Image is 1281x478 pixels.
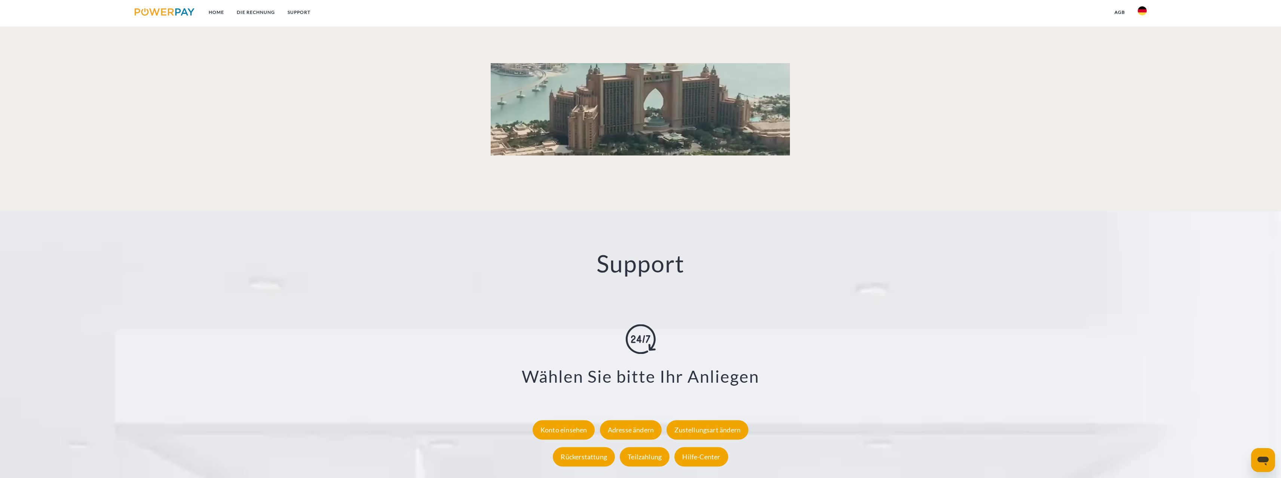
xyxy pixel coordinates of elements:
div: Rückerstattung [553,447,615,466]
div: Adresse ändern [600,420,662,440]
a: SUPPORT [281,6,317,19]
h2: Support [64,249,1217,278]
a: Teilzahlung [618,453,671,461]
a: agb [1108,6,1131,19]
img: de [1138,6,1147,15]
a: Hilfe-Center [672,453,730,461]
img: online-shopping.svg [626,324,656,354]
a: Home [202,6,230,19]
div: Teilzahlung [620,447,669,466]
a: Rückerstattung [551,453,617,461]
div: Zustellungsart ändern [666,420,748,440]
a: Fallback Image [379,63,903,155]
div: Hilfe-Center [674,447,728,466]
iframe: Schaltfläche zum Öffnen des Messaging-Fensters [1251,448,1275,472]
img: logo-powerpay.svg [135,8,195,16]
a: Adresse ändern [598,426,664,434]
div: Konto einsehen [533,420,595,440]
a: DIE RECHNUNG [230,6,281,19]
h3: Wählen Sie bitte Ihr Anliegen [73,366,1208,387]
a: Konto einsehen [531,426,597,434]
a: Zustellungsart ändern [665,426,750,434]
